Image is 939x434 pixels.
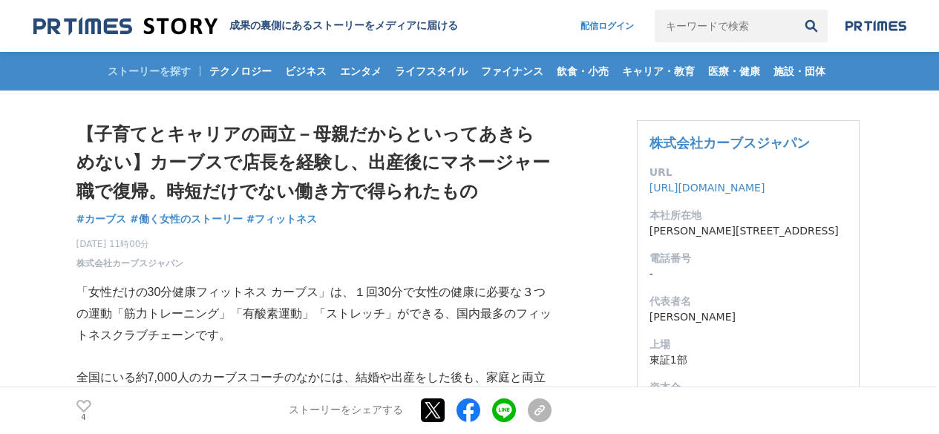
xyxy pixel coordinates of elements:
[650,135,810,151] a: 株式会社カーブスジャパン
[650,294,847,309] dt: 代表者名
[650,251,847,266] dt: 電話番号
[76,212,127,226] span: #カーブス
[566,10,649,42] a: 配信ログイン
[795,10,828,42] button: 検索
[76,282,552,346] p: 「女性だけの30分健康フィットネス カーブス」は、１回30分で女性の健康に必要な３つの運動「筋力トレーニング」「有酸素運動」「ストレッチ」ができる、国内最多のフィットネスクラブチェーンです。
[289,404,403,418] p: ストーリーをシェアする
[76,257,183,270] a: 株式会社カーブスジャパン
[76,367,552,431] p: 全国にいる約7,000人のカーブスコーチのなかには、結婚や出産をした後も、家庭と両立しながら仕事を続けている方が少なくありません。子どもが小さいうちは、時短制度を利用しているコーチも数多く存在します。
[702,52,766,91] a: 医療・健康
[203,52,278,91] a: テクノロジー
[229,19,458,33] h2: 成果の裏側にあるストーリーをメディアに届ける
[279,65,333,78] span: ビジネス
[389,52,474,91] a: ライフスタイル
[33,16,458,36] a: 成果の裏側にあるストーリーをメディアに届ける 成果の裏側にあるストーリーをメディアに届ける
[76,211,127,227] a: #カーブス
[650,337,847,352] dt: 上場
[655,10,795,42] input: キーワードで検索
[76,237,183,251] span: [DATE] 11時00分
[616,52,701,91] a: キャリア・教育
[130,212,243,226] span: #働く女性のストーリー
[845,20,906,32] img: prtimes
[650,266,847,282] dd: -
[650,165,847,180] dt: URL
[616,65,701,78] span: キャリア・教育
[551,52,615,91] a: 飲食・小売
[650,182,765,194] a: [URL][DOMAIN_NAME]
[334,52,387,91] a: エンタメ
[76,414,91,421] p: 4
[334,65,387,78] span: エンタメ
[76,120,552,206] h1: 【子育てとキャリアの両立－母親だからといってあきらめない】カーブスで店長を経験し、出産後にマネージャー職で復帰。時短だけでない働き方で得られたもの
[650,309,847,325] dd: [PERSON_NAME]
[650,208,847,223] dt: 本社所在地
[246,211,318,227] a: #フィットネス
[551,65,615,78] span: 飲食・小売
[246,212,318,226] span: #フィットネス
[389,65,474,78] span: ライフスタイル
[130,211,243,227] a: #働く女性のストーリー
[768,52,831,91] a: 施設・団体
[279,52,333,91] a: ビジネス
[475,52,549,91] a: ファイナンス
[650,380,847,395] dt: 資本金
[475,65,549,78] span: ファイナンス
[702,65,766,78] span: 医療・健康
[768,65,831,78] span: 施設・団体
[33,16,217,36] img: 成果の裏側にあるストーリーをメディアに届ける
[650,352,847,368] dd: 東証1部
[203,65,278,78] span: テクノロジー
[650,223,847,239] dd: [PERSON_NAME][STREET_ADDRESS]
